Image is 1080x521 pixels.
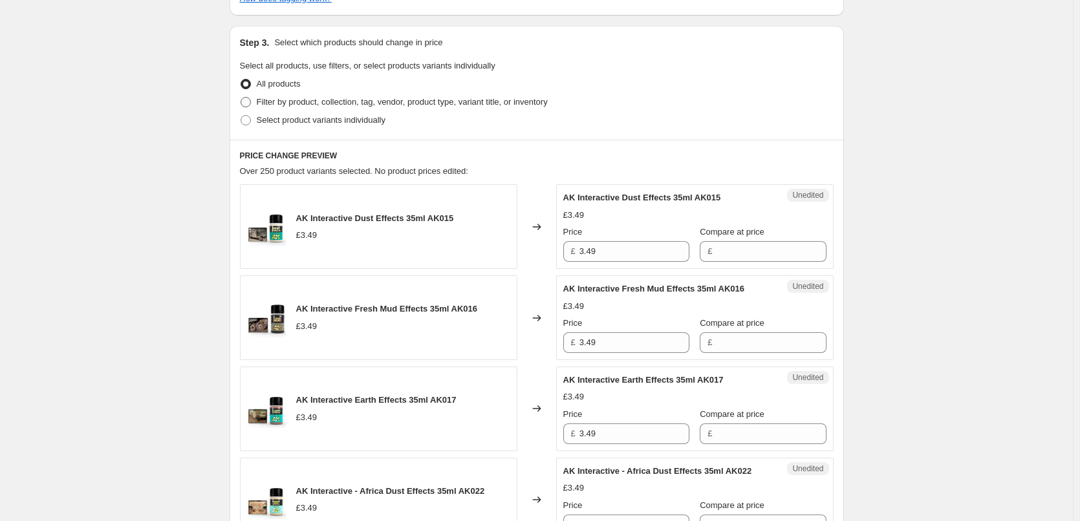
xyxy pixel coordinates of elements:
[296,411,318,424] div: £3.49
[707,246,712,256] span: £
[700,409,764,419] span: Compare at price
[240,166,468,176] span: Over 250 product variants selected. No product prices edited:
[700,318,764,328] span: Compare at price
[571,337,576,347] span: £
[700,227,764,237] span: Compare at price
[707,429,712,438] span: £
[247,299,286,337] img: AK016_80x.jpg
[563,318,583,328] span: Price
[792,372,823,383] span: Unedited
[563,193,721,202] span: AK Interactive Dust Effects 35ml AK015
[563,375,724,385] span: AK Interactive Earth Effects 35ml AK017
[707,337,712,347] span: £
[563,500,583,510] span: Price
[792,281,823,292] span: Unedited
[296,395,457,405] span: AK Interactive Earth Effects 35ml AK017
[563,409,583,419] span: Price
[700,500,764,510] span: Compare at price
[296,304,478,314] span: AK Interactive Fresh Mud Effects 35ml AK016
[240,151,834,161] h6: PRICE CHANGE PREVIEW
[257,115,385,125] span: Select product variants individually
[563,227,583,237] span: Price
[296,229,318,242] div: £3.49
[240,36,270,49] h2: Step 3.
[296,486,485,496] span: AK Interactive - Africa Dust Effects 35ml AK022
[274,36,442,49] p: Select which products should change in price
[257,79,301,89] span: All products
[792,463,823,474] span: Unedited
[247,480,286,519] img: AK022_80x.jpg
[247,389,286,428] img: AK017_80x.jpg
[240,61,495,70] span: Select all products, use filters, or select products variants individually
[563,300,585,313] div: £3.49
[563,482,585,494] div: £3.49
[296,213,454,223] span: AK Interactive Dust Effects 35ml AK015
[563,390,585,403] div: £3.49
[296,320,318,333] div: £3.49
[571,246,576,256] span: £
[563,466,752,476] span: AK Interactive - Africa Dust Effects 35ml AK022
[257,97,548,107] span: Filter by product, collection, tag, vendor, product type, variant title, or inventory
[563,284,745,293] span: AK Interactive Fresh Mud Effects 35ml AK016
[792,190,823,200] span: Unedited
[247,207,286,246] img: AK015_80x.jpg
[571,429,576,438] span: £
[563,209,585,222] div: £3.49
[296,502,318,515] div: £3.49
